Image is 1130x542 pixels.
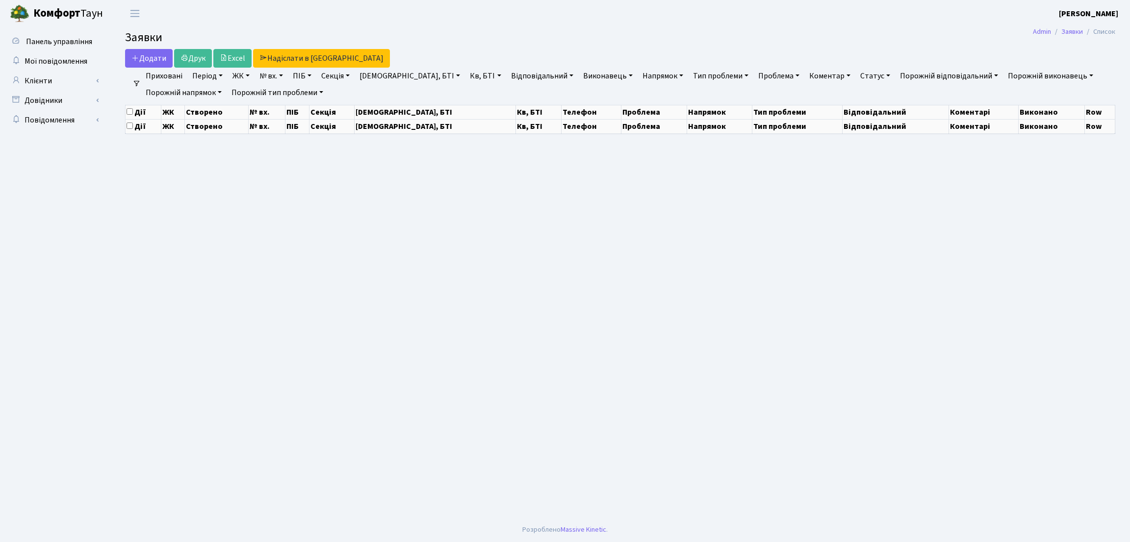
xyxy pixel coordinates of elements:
th: № вх. [248,105,285,119]
span: Таун [33,5,103,22]
th: Row [1084,105,1115,119]
a: Приховані [142,68,186,84]
a: Тип проблеми [689,68,752,84]
th: Дії [126,105,161,119]
th: Кв, БТІ [516,119,562,133]
th: ПІБ [285,105,309,119]
th: Телефон [562,119,621,133]
th: № вх. [248,119,285,133]
a: Мої повідомлення [5,51,103,71]
th: Коментарі [949,119,1019,133]
th: ЖК [161,119,184,133]
a: [PERSON_NAME] [1059,8,1118,20]
th: Створено [184,105,248,119]
a: ПІБ [289,68,315,84]
th: Кв, БТІ [516,105,562,119]
th: Створено [184,119,248,133]
a: Заявки [1061,26,1083,37]
a: Порожній виконавець [1004,68,1097,84]
button: Переключити навігацію [123,5,147,22]
a: Виконавець [579,68,637,84]
th: Телефон [562,105,621,119]
span: Панель управління [26,36,92,47]
a: № вх. [256,68,287,84]
th: Коментарі [949,105,1019,119]
th: Виконано [1018,119,1084,133]
a: Напрямок [639,68,687,84]
a: Admin [1033,26,1051,37]
a: Excel [213,49,252,68]
a: Додати [125,49,173,68]
th: ЖК [161,105,184,119]
span: Заявки [125,29,162,46]
img: logo.png [10,4,29,24]
th: Дії [126,119,161,133]
th: Відповідальний [843,105,949,119]
nav: breadcrumb [1018,22,1130,42]
a: [DEMOGRAPHIC_DATA], БТІ [356,68,464,84]
th: ПІБ [285,119,309,133]
a: Проблема [754,68,803,84]
a: Порожній напрямок [142,84,226,101]
th: Напрямок [687,119,752,133]
a: Секція [317,68,354,84]
div: Розроблено . [522,524,608,535]
a: Повідомлення [5,110,103,130]
a: ЖК [229,68,254,84]
th: Row [1084,119,1115,133]
th: Тип проблеми [752,119,843,133]
a: Порожній тип проблеми [228,84,327,101]
b: [PERSON_NAME] [1059,8,1118,19]
a: Відповідальний [507,68,577,84]
a: Довідники [5,91,103,110]
a: Період [188,68,227,84]
li: Список [1083,26,1115,37]
span: Мої повідомлення [25,56,87,67]
a: Кв, БТІ [466,68,505,84]
b: Комфорт [33,5,80,21]
a: Друк [174,49,212,68]
th: Напрямок [687,105,752,119]
th: Секція [309,119,355,133]
a: Клієнти [5,71,103,91]
th: Тип проблеми [752,105,843,119]
a: Коментар [805,68,854,84]
th: [DEMOGRAPHIC_DATA], БТІ [355,119,516,133]
a: Порожній відповідальний [896,68,1002,84]
a: Massive Kinetic [561,524,606,535]
a: Статус [856,68,894,84]
a: Надіслати в [GEOGRAPHIC_DATA] [253,49,390,68]
th: Проблема [621,119,687,133]
th: Відповідальний [843,119,949,133]
th: [DEMOGRAPHIC_DATA], БТІ [355,105,516,119]
th: Проблема [621,105,687,119]
th: Секція [309,105,355,119]
span: Додати [131,53,166,64]
th: Виконано [1018,105,1084,119]
a: Панель управління [5,32,103,51]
